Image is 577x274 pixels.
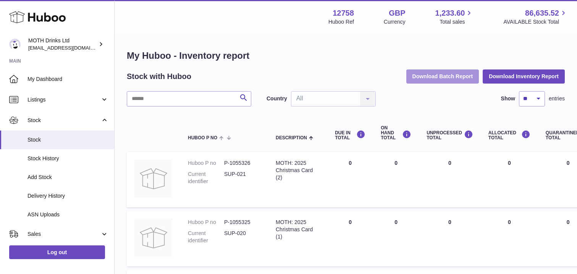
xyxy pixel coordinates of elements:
div: MOTH Drinks Ltd [28,37,97,52]
span: Description [276,135,307,140]
div: Huboo Ref [328,18,354,26]
button: Download Inventory Report [483,69,565,83]
span: AVAILABLE Stock Total [503,18,568,26]
span: Sales [27,230,100,238]
dt: Current identifier [188,230,224,244]
td: 0 [373,211,419,266]
div: ALLOCATED Total [488,130,530,140]
span: Delivery History [27,192,108,200]
strong: 12758 [333,8,354,18]
td: 0 [481,152,538,207]
div: ON HAND Total [381,126,411,141]
strong: GBP [389,8,405,18]
div: UNPROCESSED Total [427,130,473,140]
label: Show [501,95,515,102]
h2: Stock with Huboo [127,71,191,82]
a: Log out [9,245,105,259]
td: 0 [419,152,481,207]
span: 1,233.60 [435,8,465,18]
dt: Current identifier [188,171,224,185]
div: MOTH: 2025 Christmas Card (1) [276,219,320,240]
span: Total sales [440,18,474,26]
span: My Dashboard [27,76,108,83]
dd: P-1055326 [224,160,260,167]
span: 0 [567,160,570,166]
td: 0 [373,152,419,207]
h1: My Huboo - Inventory report [127,50,565,62]
span: entries [549,95,565,102]
dd: SUP-021 [224,171,260,185]
span: [EMAIL_ADDRESS][DOMAIN_NAME] [28,45,112,51]
dd: SUP-020 [224,230,260,244]
td: 0 [419,211,481,266]
img: orders@mothdrinks.com [9,39,21,50]
span: Stock History [27,155,108,162]
div: MOTH: 2025 Christmas Card (2) [276,160,320,181]
dt: Huboo P no [188,219,224,226]
div: DUE IN TOTAL [335,130,365,140]
label: Country [267,95,287,102]
span: Stock [27,136,108,143]
span: Listings [27,96,100,103]
td: 0 [481,211,538,266]
span: 86,635.52 [525,8,559,18]
a: 1,233.60 Total sales [435,8,474,26]
span: Stock [27,117,100,124]
div: Currency [384,18,406,26]
span: ASN Uploads [27,211,108,218]
td: 0 [327,152,373,207]
img: product image [134,219,173,257]
span: Huboo P no [188,135,217,140]
dt: Huboo P no [188,160,224,167]
span: Add Stock [27,174,108,181]
a: 86,635.52 AVAILABLE Stock Total [503,8,568,26]
dd: P-1055325 [224,219,260,226]
span: 0 [567,219,570,225]
button: Download Batch Report [406,69,479,83]
img: product image [134,160,173,198]
td: 0 [327,211,373,266]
